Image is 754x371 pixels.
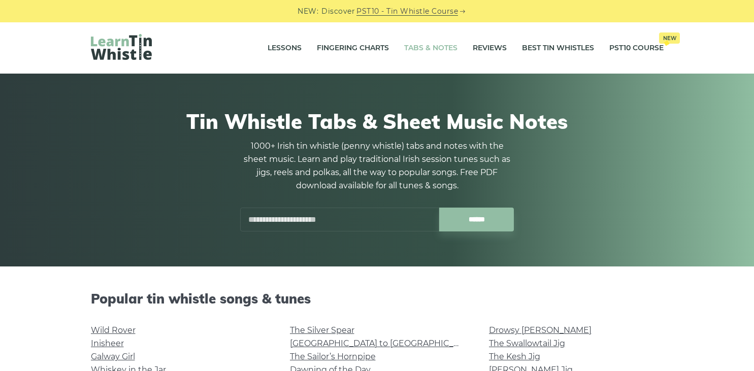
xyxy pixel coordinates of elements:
[290,339,477,348] a: [GEOGRAPHIC_DATA] to [GEOGRAPHIC_DATA]
[91,291,664,307] h2: Popular tin whistle songs & tunes
[317,36,389,61] a: Fingering Charts
[659,32,680,44] span: New
[609,36,664,61] a: PST10 CourseNew
[91,34,152,60] img: LearnTinWhistle.com
[290,352,376,361] a: The Sailor’s Hornpipe
[91,339,124,348] a: Inisheer
[489,325,592,335] a: Drowsy [PERSON_NAME]
[91,325,136,335] a: Wild Rover
[268,36,302,61] a: Lessons
[290,325,354,335] a: The Silver Spear
[473,36,507,61] a: Reviews
[522,36,594,61] a: Best Tin Whistles
[489,352,540,361] a: The Kesh Jig
[489,339,565,348] a: The Swallowtail Jig
[240,140,514,192] p: 1000+ Irish tin whistle (penny whistle) tabs and notes with the sheet music. Learn and play tradi...
[404,36,457,61] a: Tabs & Notes
[91,352,135,361] a: Galway Girl
[91,109,664,133] h1: Tin Whistle Tabs & Sheet Music Notes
